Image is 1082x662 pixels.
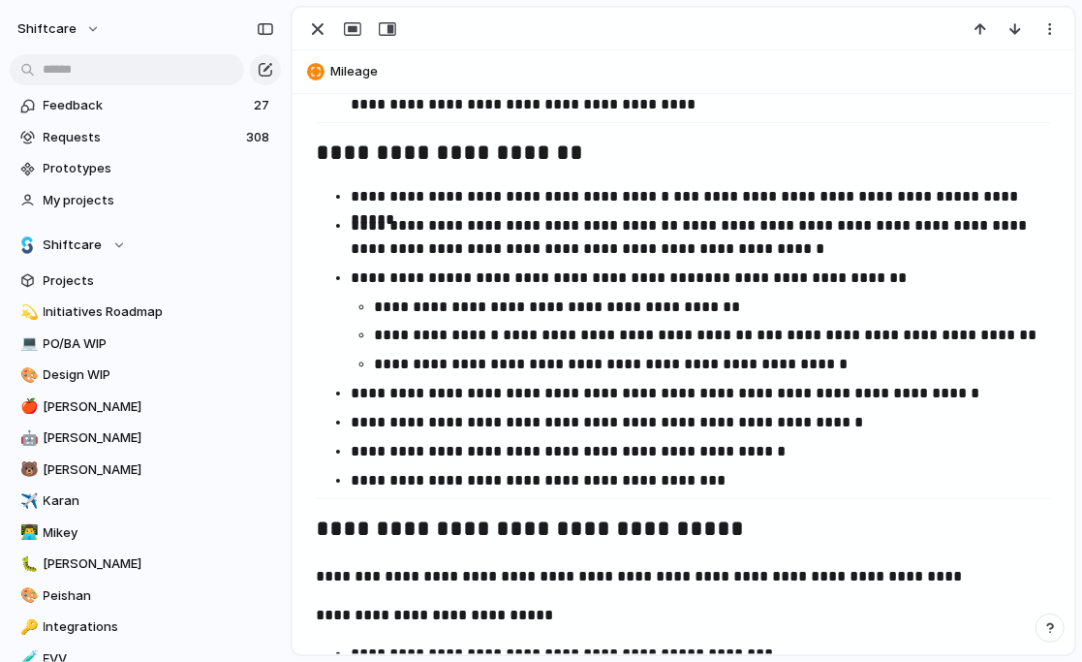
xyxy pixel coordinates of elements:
[44,554,274,574] span: [PERSON_NAME]
[44,191,274,210] span: My projects
[10,231,281,260] button: Shiftcare
[17,586,37,606] button: 🎨
[44,236,103,255] span: Shiftcare
[44,128,240,147] span: Requests
[44,617,274,637] span: Integrations
[10,267,281,296] a: Projects
[246,128,273,147] span: 308
[20,553,34,576] div: 🐛
[44,586,274,606] span: Peishan
[10,550,281,579] a: 🐛[PERSON_NAME]
[44,491,274,511] span: Karan
[10,456,281,485] a: 🐻[PERSON_NAME]
[17,428,37,448] button: 🤖
[10,393,281,422] a: 🍎[PERSON_NAME]
[20,616,34,639] div: 🔑
[44,397,274,417] span: [PERSON_NAME]
[44,159,274,178] span: Prototypes
[20,584,34,607] div: 🎨
[10,91,281,120] a: Feedback27
[17,491,37,511] button: ✈️
[17,365,37,385] button: 🎨
[10,582,281,611] a: 🎨Peishan
[17,523,37,543] button: 👨‍💻
[20,458,34,481] div: 🐻
[17,617,37,637] button: 🔑
[10,330,281,359] a: 💻PO/BA WIP
[301,56,1066,87] button: Mileage
[20,364,34,387] div: 🎨
[17,397,37,417] button: 🍎
[10,424,281,453] a: 🤖[PERSON_NAME]
[17,554,37,574] button: 🐛
[17,302,37,322] button: 💫
[20,332,34,355] div: 💻
[44,523,274,543] span: Mikey
[20,301,34,324] div: 💫
[254,96,273,115] span: 27
[20,490,34,513] div: ✈️
[44,334,274,354] span: PO/BA WIP
[20,521,34,544] div: 👨‍💻
[10,613,281,642] a: 🔑Integrations
[10,298,281,327] a: 💫Initiatives Roadmap
[44,365,274,385] span: Design WIP
[17,460,37,480] button: 🐻
[330,62,1066,81] span: Mileage
[44,428,274,448] span: [PERSON_NAME]
[10,186,281,215] a: My projects
[44,302,274,322] span: Initiatives Roadmap
[10,123,281,152] a: Requests308
[44,271,274,291] span: Projects
[44,460,274,480] span: [PERSON_NAME]
[20,395,34,418] div: 🍎
[44,96,248,115] span: Feedback
[9,14,110,45] button: shiftcare
[10,487,281,516] a: ✈️Karan
[17,19,77,39] span: shiftcare
[10,361,281,390] a: 🎨Design WIP
[10,154,281,183] a: Prototypes
[10,519,281,548] a: 👨‍💻Mikey
[17,334,37,354] button: 💻
[20,427,34,450] div: 🤖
